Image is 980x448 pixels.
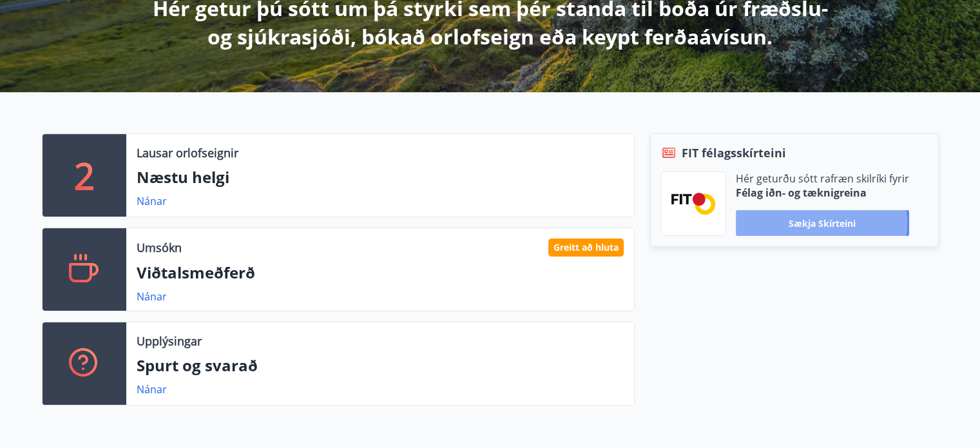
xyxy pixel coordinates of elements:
p: Viðtalsmeðferð [137,262,624,284]
p: Umsókn [137,239,182,256]
a: Nánar [137,289,167,304]
div: Greitt að hluta [548,239,624,257]
p: Lausar orlofseignir [137,144,238,161]
p: Hér geturðu sótt rafræn skilríki fyrir [736,171,909,186]
p: Félag iðn- og tæknigreina [736,186,909,200]
p: Spurt og svarað [137,355,624,376]
a: Nánar [137,382,167,396]
span: FIT félagsskírteini [682,144,786,161]
p: 2 [74,151,95,200]
img: FPQVkF9lTnNbbaRSFyT17YYeljoOGk5m51IhT0bO.png [671,193,715,214]
a: Nánar [137,194,167,208]
button: Sækja skírteini [736,210,909,236]
p: Næstu helgi [137,166,624,188]
p: Upplýsingar [137,333,202,349]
